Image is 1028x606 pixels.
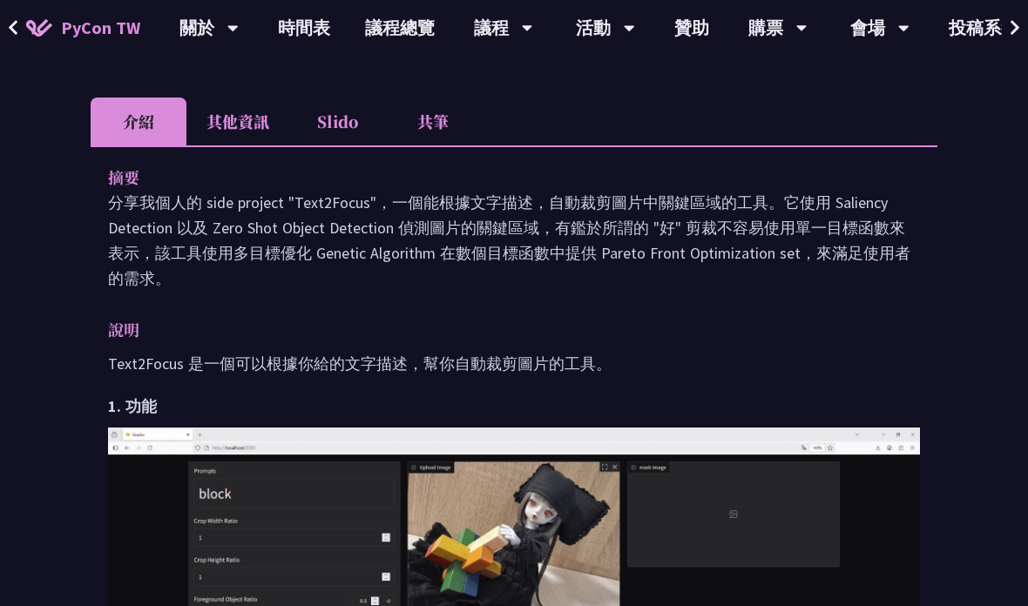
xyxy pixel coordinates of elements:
li: 其他資訊 [186,98,289,145]
p: 說明 [108,317,885,342]
li: 共筆 [385,98,481,145]
p: Text2Focus 是一個可以根據你給的文字描述，幫你自動裁剪圖片的工具。 [108,351,920,376]
a: PyCon TW [9,6,158,50]
p: 摘要 [108,165,885,190]
h2: 1. 功能 [108,394,920,419]
li: 介紹 [91,98,186,145]
li: Slido [289,98,385,145]
p: 分享我個人的 side project "Text2Focus"，一個能根據文字描述，自動裁剪圖片中關鍵區域的工具。它使用 Saliency Detection 以及 Zero Shot Obj... [108,190,920,291]
span: PyCon TW [61,15,140,41]
img: Home icon of PyCon TW 2025 [26,19,52,37]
